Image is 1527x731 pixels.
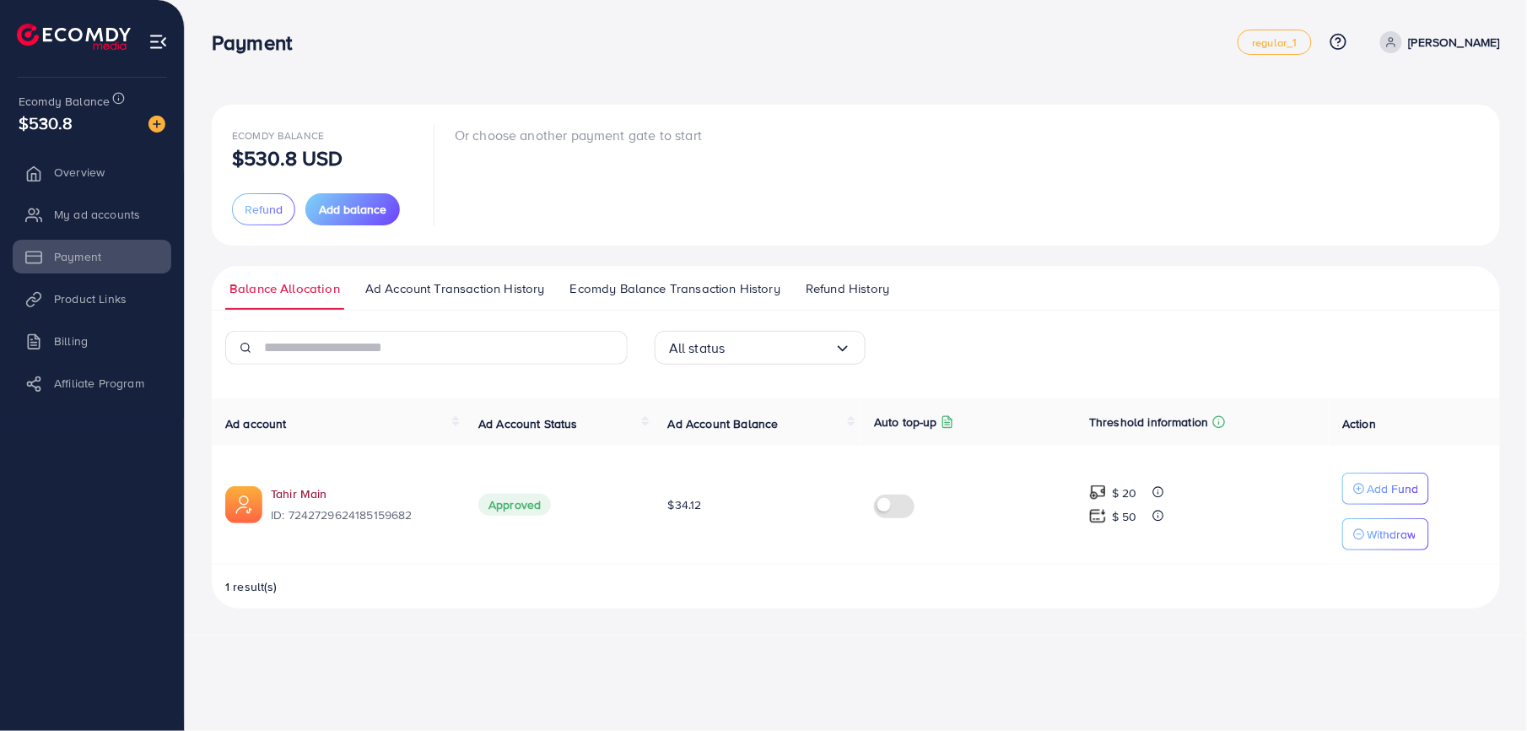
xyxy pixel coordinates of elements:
[668,496,702,513] span: $34.12
[726,335,834,361] input: Search for option
[1342,415,1376,432] span: Action
[1342,518,1429,550] button: Withdraw
[1089,484,1107,501] img: top-up amount
[245,201,283,218] span: Refund
[19,111,73,135] span: $530.8
[478,494,551,516] span: Approved
[305,193,400,225] button: Add balance
[806,279,889,298] span: Refund History
[1342,473,1429,505] button: Add Fund
[1089,507,1107,525] img: top-up amount
[225,486,262,523] img: ic-ads-acc.e4c84228.svg
[225,578,278,595] span: 1 result(s)
[232,148,343,168] p: $530.8 USD
[148,32,168,51] img: menu
[271,485,451,502] a: Tahir Main
[229,279,340,298] span: Balance Allocation
[225,415,287,432] span: Ad account
[271,506,451,523] span: ID: 7242729624185159682
[570,279,780,298] span: Ecomdy Balance Transaction History
[1373,31,1500,53] a: [PERSON_NAME]
[1367,479,1418,499] p: Add Fund
[271,485,451,524] div: <span class='underline'>Tahir Main</span></br>7242729624185159682
[212,30,305,55] h3: Payment
[148,116,165,133] img: image
[19,93,110,110] span: Ecomdy Balance
[17,24,131,50] img: logo
[1112,506,1137,527] p: $ 50
[1252,37,1297,48] span: regular_1
[365,279,545,298] span: Ad Account Transaction History
[455,125,702,145] p: Or choose another payment gate to start
[1409,32,1500,52] p: [PERSON_NAME]
[1238,30,1311,55] a: regular_1
[668,415,779,432] span: Ad Account Balance
[874,412,937,432] p: Auto top-up
[478,415,578,432] span: Ad Account Status
[1367,524,1416,544] p: Withdraw
[232,193,295,225] button: Refund
[655,331,866,365] div: Search for option
[319,201,386,218] span: Add balance
[1089,412,1208,432] p: Threshold information
[232,128,324,143] span: Ecomdy Balance
[669,335,726,361] span: All status
[1112,483,1137,503] p: $ 20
